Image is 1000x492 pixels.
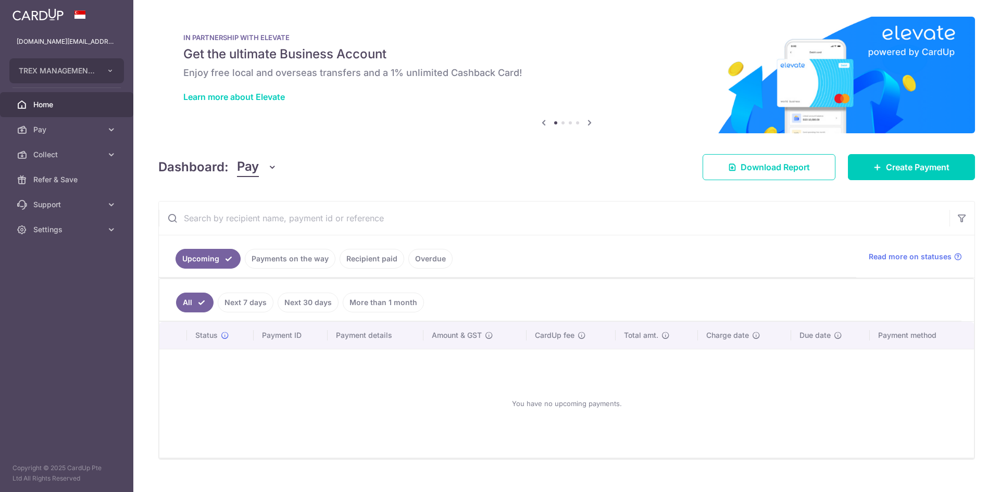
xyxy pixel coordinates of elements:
[183,46,950,62] h5: Get the ultimate Business Account
[183,92,285,102] a: Learn more about Elevate
[706,330,749,340] span: Charge date
[343,293,424,312] a: More than 1 month
[172,358,961,449] div: You have no upcoming payments.
[9,58,124,83] button: TREX MANAGEMENT PTE. LTD.
[408,249,453,269] a: Overdue
[870,322,974,349] th: Payment method
[183,33,950,42] p: IN PARTNERSHIP WITH ELEVATE
[17,36,117,47] p: [DOMAIN_NAME][EMAIL_ADDRESS][DOMAIN_NAME]
[176,293,214,312] a: All
[741,161,810,173] span: Download Report
[245,249,335,269] a: Payments on the way
[195,330,218,340] span: Status
[237,157,277,177] button: Pay
[183,67,950,79] h6: Enjoy free local and overseas transfers and a 1% unlimited Cashback Card!
[158,158,229,176] h4: Dashboard:
[158,17,975,133] img: Renovation banner
[33,99,102,110] span: Home
[328,322,423,349] th: Payment details
[33,224,102,235] span: Settings
[159,201,949,235] input: Search by recipient name, payment id or reference
[237,157,259,177] span: Pay
[624,330,658,340] span: Total amt.
[869,251,952,262] span: Read more on statuses
[218,293,273,312] a: Next 7 days
[703,154,835,180] a: Download Report
[799,330,831,340] span: Due date
[886,161,949,173] span: Create Payment
[33,124,102,135] span: Pay
[869,251,962,262] a: Read more on statuses
[432,330,482,340] span: Amount & GST
[278,293,339,312] a: Next 30 days
[12,8,64,21] img: CardUp
[254,322,328,349] th: Payment ID
[848,154,975,180] a: Create Payment
[19,66,96,76] span: TREX MANAGEMENT PTE. LTD.
[33,149,102,160] span: Collect
[33,199,102,210] span: Support
[535,330,574,340] span: CardUp fee
[340,249,404,269] a: Recipient paid
[176,249,241,269] a: Upcoming
[33,174,102,185] span: Refer & Save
